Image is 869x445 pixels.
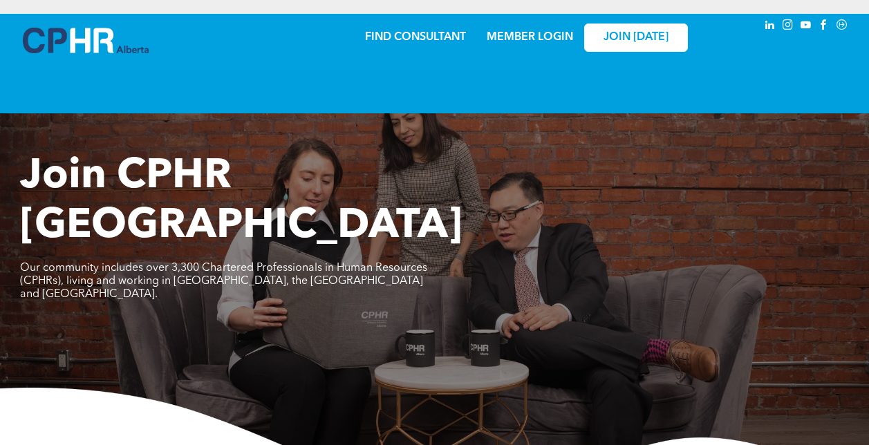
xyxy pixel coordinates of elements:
[23,28,149,53] img: A blue and white logo for cp alberta
[20,263,427,300] span: Our community includes over 3,300 Chartered Professionals in Human Resources (CPHRs), living and ...
[487,32,573,43] a: MEMBER LOGIN
[834,17,850,36] a: Social network
[816,17,832,36] a: facebook
[781,17,796,36] a: instagram
[798,17,814,36] a: youtube
[584,23,688,52] a: JOIN [DATE]
[604,31,669,44] span: JOIN [DATE]
[20,156,462,247] span: Join CPHR [GEOGRAPHIC_DATA]
[763,17,778,36] a: linkedin
[365,32,466,43] a: FIND CONSULTANT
